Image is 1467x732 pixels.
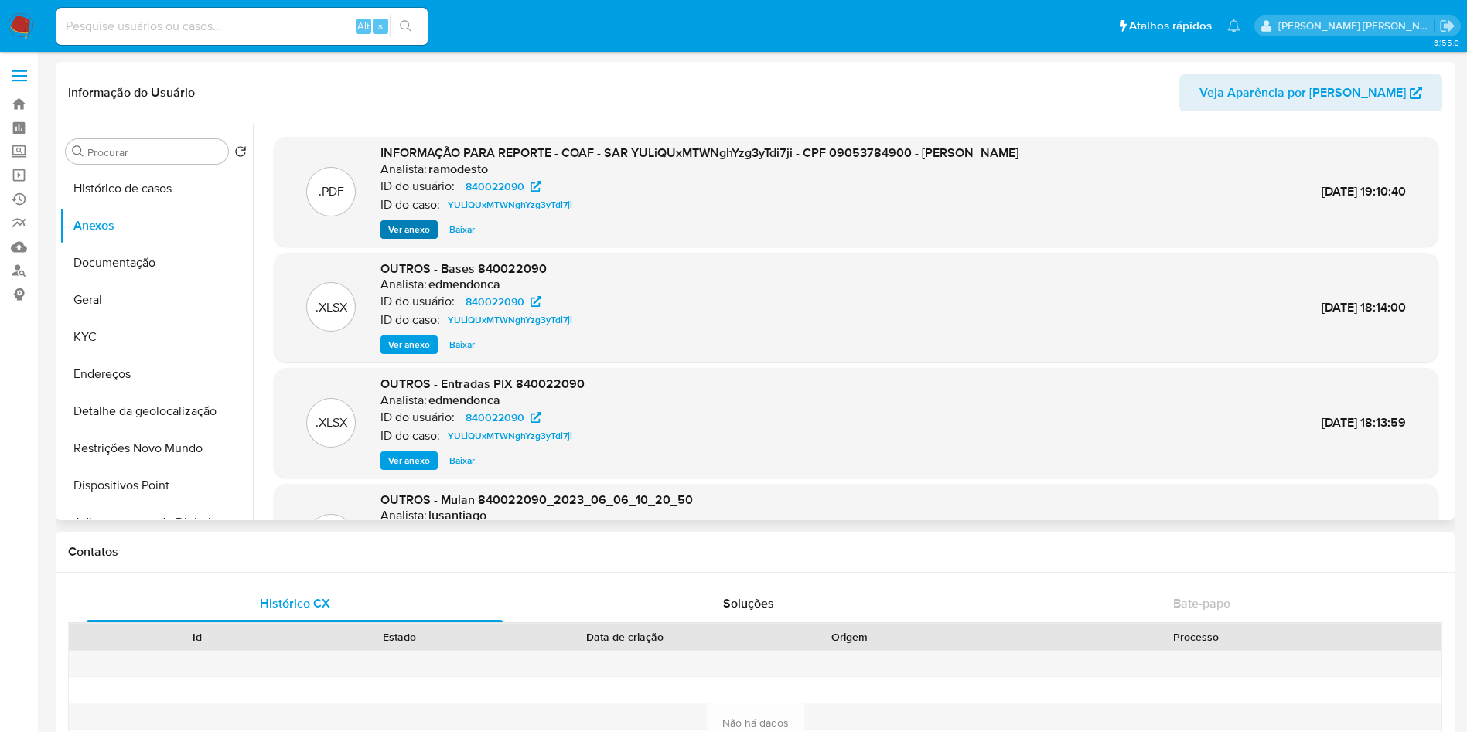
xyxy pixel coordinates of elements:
span: OUTROS - Entradas PIX 840022090 [380,375,585,393]
input: Pesquise usuários ou casos... [56,16,428,36]
button: Adiantamentos de Dinheiro [60,504,253,541]
span: YULiQUxMTWNghYzg3yTdi7ji [448,311,572,329]
button: Procurar [72,145,84,158]
span: Histórico CX [260,594,330,612]
button: Documentação [60,244,253,281]
span: 840022090 [466,292,524,311]
input: Procurar [87,145,222,159]
button: Geral [60,281,253,318]
a: YULiQUxMTWNghYzg3yTdi7ji [442,196,578,214]
a: Notificações [1227,19,1240,32]
span: 840022090 [466,177,524,196]
button: Restrições Novo Mundo [60,430,253,467]
p: ID do usuário: [380,294,455,309]
span: [DATE] 18:14:00 [1322,298,1406,316]
p: ID do caso: [380,197,440,213]
p: Analista: [380,162,427,177]
p: Analista: [380,277,427,292]
span: Atalhos rápidos [1129,18,1212,34]
p: .XLSX [316,414,347,431]
a: YULiQUxMTWNghYzg3yTdi7ji [442,427,578,445]
p: ID do caso: [380,428,440,444]
h6: ramodesto [428,162,488,177]
a: YULiQUxMTWNghYzg3yTdi7ji [442,311,578,329]
button: Detalhe da geolocalização [60,393,253,430]
h1: Contatos [68,544,1442,560]
span: Ver anexo [388,453,430,468]
button: Ver anexo [380,220,438,239]
button: Veja Aparência por [PERSON_NAME] [1179,74,1442,111]
span: OUTROS - Bases 840022090 [380,260,547,277]
button: Ver anexo [380,451,438,470]
span: OUTROS - Mulan 840022090_2023_06_06_10_20_50 [380,491,693,509]
button: Dispositivos Point [60,467,253,504]
a: 840022090 [456,292,551,311]
span: Bate-papo [1173,594,1230,612]
p: ID do caso: [380,312,440,328]
span: [DATE] 19:10:40 [1322,182,1406,200]
button: Endereços [60,356,253,393]
button: Baixar [442,451,483,470]
span: Ver anexo [388,222,430,237]
p: ID do usuário: [380,179,455,194]
span: Ver anexo [388,337,430,352]
div: Id [107,629,288,645]
span: 840022090 [466,408,524,427]
button: Ver anexo [380,335,438,354]
a: 840022090 [456,408,551,427]
span: Alt [357,19,370,33]
div: Data de criação [512,629,738,645]
p: .PDF [319,183,344,200]
div: Processo [962,629,1431,645]
h6: edmendonca [428,393,500,408]
p: ID do usuário: [380,410,455,425]
span: Baixar [449,222,475,237]
button: Baixar [442,335,483,354]
div: Estado [309,629,490,645]
span: Baixar [449,337,475,352]
h6: lusantiago [428,508,486,523]
button: search-icon [390,15,421,37]
button: Baixar [442,220,483,239]
span: Soluções [723,594,774,612]
button: Histórico de casos [60,170,253,207]
h1: Informação do Usuário [68,85,195,100]
p: Analista: [380,508,427,523]
button: KYC [60,318,253,356]
button: Anexos [60,207,253,244]
span: INFORMAÇÃO PARA REPORTE - COAF - SAR YULiQUxMTWNghYzg3yTdi7ji - CPF 09053784900 - [PERSON_NAME] [380,144,1018,162]
a: 840022090 [456,177,551,196]
span: Baixar [449,453,475,468]
span: [DATE] 18:13:59 [1322,414,1406,431]
span: YULiQUxMTWNghYzg3yTdi7ji [448,196,572,214]
h6: edmendonca [428,277,500,292]
div: Origem [759,629,940,645]
button: Retornar ao pedido padrão [234,145,247,162]
span: s [378,19,383,33]
span: Veja Aparência por [PERSON_NAME] [1199,74,1406,111]
p: Analista: [380,393,427,408]
span: YULiQUxMTWNghYzg3yTdi7ji [448,427,572,445]
a: Sair [1439,18,1455,34]
p: .XLSX [316,299,347,316]
p: juliane.miranda@mercadolivre.com [1278,19,1435,33]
